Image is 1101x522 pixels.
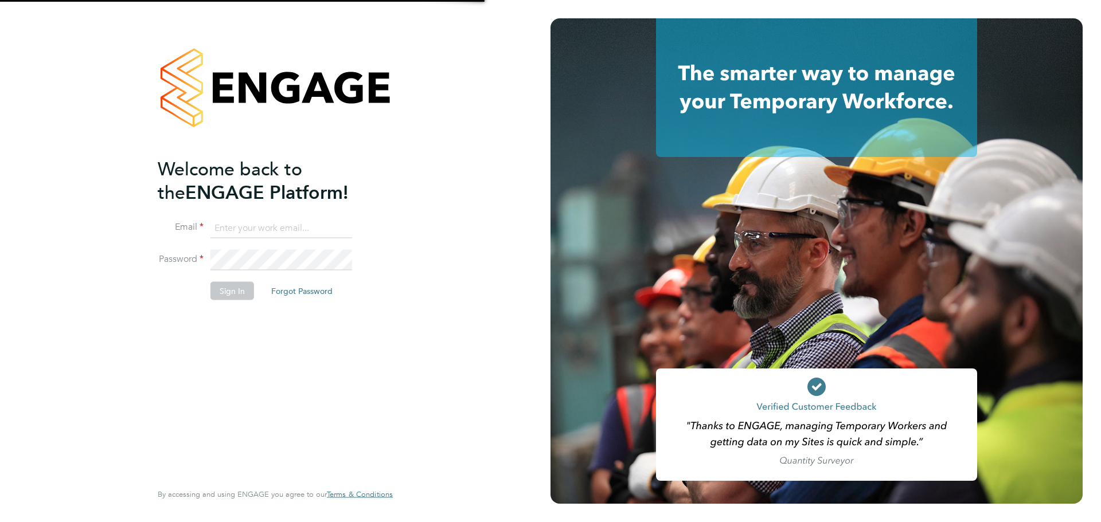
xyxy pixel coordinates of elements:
button: Forgot Password [262,282,342,300]
h2: ENGAGE Platform! [158,157,381,204]
input: Enter your work email... [210,218,352,238]
a: Terms & Conditions [327,490,393,499]
span: By accessing and using ENGAGE you agree to our [158,489,393,499]
button: Sign In [210,282,254,300]
label: Email [158,221,204,233]
label: Password [158,253,204,265]
span: Welcome back to the [158,158,302,203]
